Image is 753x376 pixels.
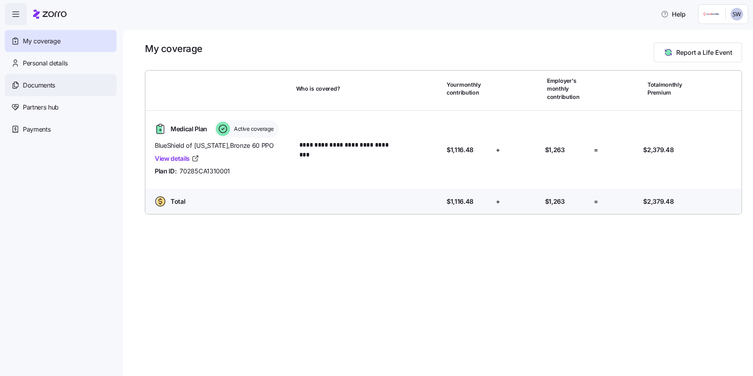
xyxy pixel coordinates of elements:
a: Personal details [5,52,117,74]
span: = [594,145,598,155]
a: View details [155,154,199,164]
img: 5d96fa8c99c1a8abd87b539ec28e55f2 [731,8,743,20]
button: Help [655,6,692,22]
a: Payments [5,118,117,140]
a: Partners hub [5,96,117,118]
span: $1,116.48 [447,145,473,155]
span: Help [661,9,686,19]
span: BlueShield of [US_STATE] , Bronze 60 PPO [155,141,290,151]
span: $2,379.48 [643,197,673,207]
span: Total monthly Premium [647,81,692,97]
a: My coverage [5,30,117,52]
span: Active coverage [232,125,274,133]
span: Report a Life Event [676,48,732,57]
span: Plan ID: [155,166,176,176]
span: Medical Plan [171,124,207,134]
span: + [496,145,500,155]
button: Report a Life Event [654,43,742,62]
span: Employer's monthly contribution [547,77,591,101]
span: $1,263 [545,197,565,207]
span: Partners hub [23,102,59,112]
span: Payments [23,125,50,134]
span: Total [171,197,185,207]
span: 70285CA1310001 [180,166,230,176]
span: Who is covered? [296,85,340,93]
span: Personal details [23,58,68,68]
span: $1,263 [545,145,565,155]
h1: My coverage [145,43,202,55]
a: Documents [5,74,117,96]
span: Documents [23,80,55,90]
span: $2,379.48 [643,145,673,155]
span: My coverage [23,36,60,46]
span: = [594,197,598,207]
span: $1,116.48 [447,197,473,207]
span: Your monthly contribution [447,81,491,97]
span: + [496,197,500,207]
img: Employer logo [703,9,719,19]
